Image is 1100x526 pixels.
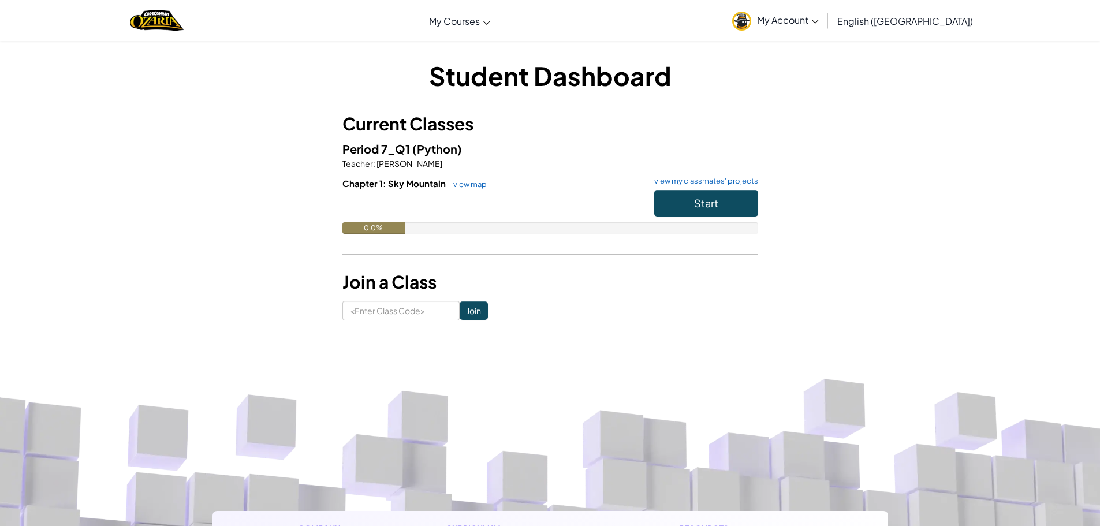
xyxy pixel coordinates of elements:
span: Teacher [342,158,373,169]
span: Period 7_Q1 [342,141,412,156]
span: My Courses [429,15,480,27]
input: <Enter Class Code> [342,301,460,320]
h1: Student Dashboard [342,58,758,94]
span: My Account [757,14,819,26]
a: view my classmates' projects [648,177,758,185]
button: Start [654,190,758,217]
h3: Join a Class [342,269,758,295]
span: English ([GEOGRAPHIC_DATA]) [837,15,973,27]
span: Chapter 1: Sky Mountain [342,178,448,189]
a: My Courses [423,5,496,36]
div: 0.0% [342,222,405,234]
span: [PERSON_NAME] [375,158,442,169]
span: Start [694,196,718,210]
a: English ([GEOGRAPHIC_DATA]) [831,5,979,36]
span: (Python) [412,141,462,156]
input: Join [460,301,488,320]
span: : [373,158,375,169]
a: My Account [726,2,825,39]
h3: Current Classes [342,111,758,137]
a: Ozaria by CodeCombat logo [130,9,184,32]
img: avatar [732,12,751,31]
img: Home [130,9,184,32]
a: view map [448,180,487,189]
